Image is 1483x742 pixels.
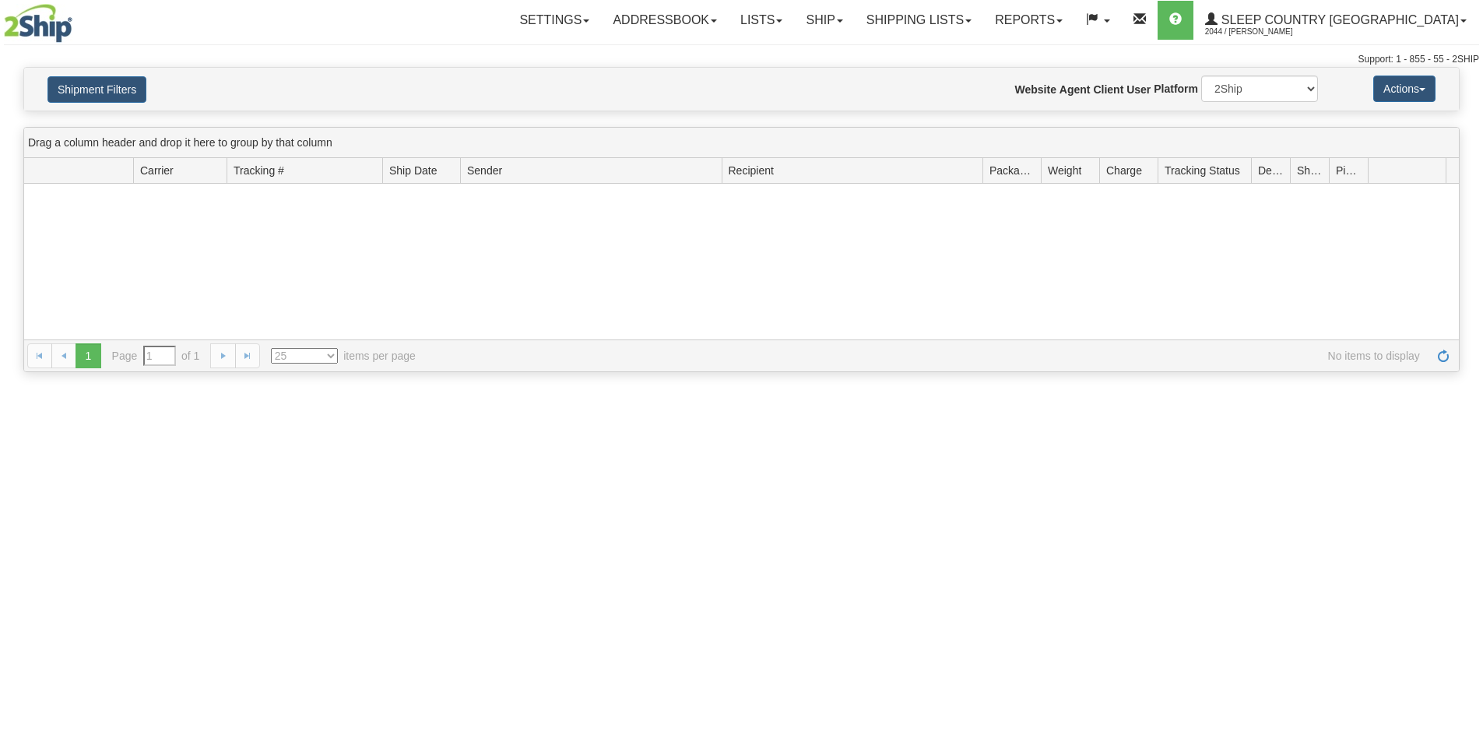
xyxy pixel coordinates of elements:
[1336,163,1362,178] span: Pickup Status
[438,348,1420,364] span: No items to display
[112,346,200,366] span: Page of 1
[1106,163,1142,178] span: Charge
[1154,81,1198,97] label: Platform
[4,4,72,43] img: logo2044.jpg
[1297,163,1323,178] span: Shipment Issues
[140,163,174,178] span: Carrier
[4,53,1479,66] div: Support: 1 - 855 - 55 - 2SHIP
[1218,13,1459,26] span: Sleep Country [GEOGRAPHIC_DATA]
[1165,163,1240,178] span: Tracking Status
[1126,82,1151,97] label: User
[983,1,1074,40] a: Reports
[271,348,416,364] span: items per page
[989,163,1035,178] span: Packages
[729,1,794,40] a: Lists
[389,163,437,178] span: Ship Date
[1015,82,1056,97] label: Website
[1060,82,1091,97] label: Agent
[855,1,983,40] a: Shipping lists
[234,163,284,178] span: Tracking #
[1048,163,1081,178] span: Weight
[24,128,1459,158] div: grid grouping header
[47,76,146,103] button: Shipment Filters
[508,1,601,40] a: Settings
[1093,82,1123,97] label: Client
[601,1,729,40] a: Addressbook
[1258,163,1284,178] span: Delivery Status
[794,1,854,40] a: Ship
[1193,1,1478,40] a: Sleep Country [GEOGRAPHIC_DATA] 2044 / [PERSON_NAME]
[1431,343,1456,368] a: Refresh
[729,163,774,178] span: Recipient
[467,163,502,178] span: Sender
[76,343,100,368] span: 1
[1205,24,1322,40] span: 2044 / [PERSON_NAME]
[1373,76,1436,102] button: Actions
